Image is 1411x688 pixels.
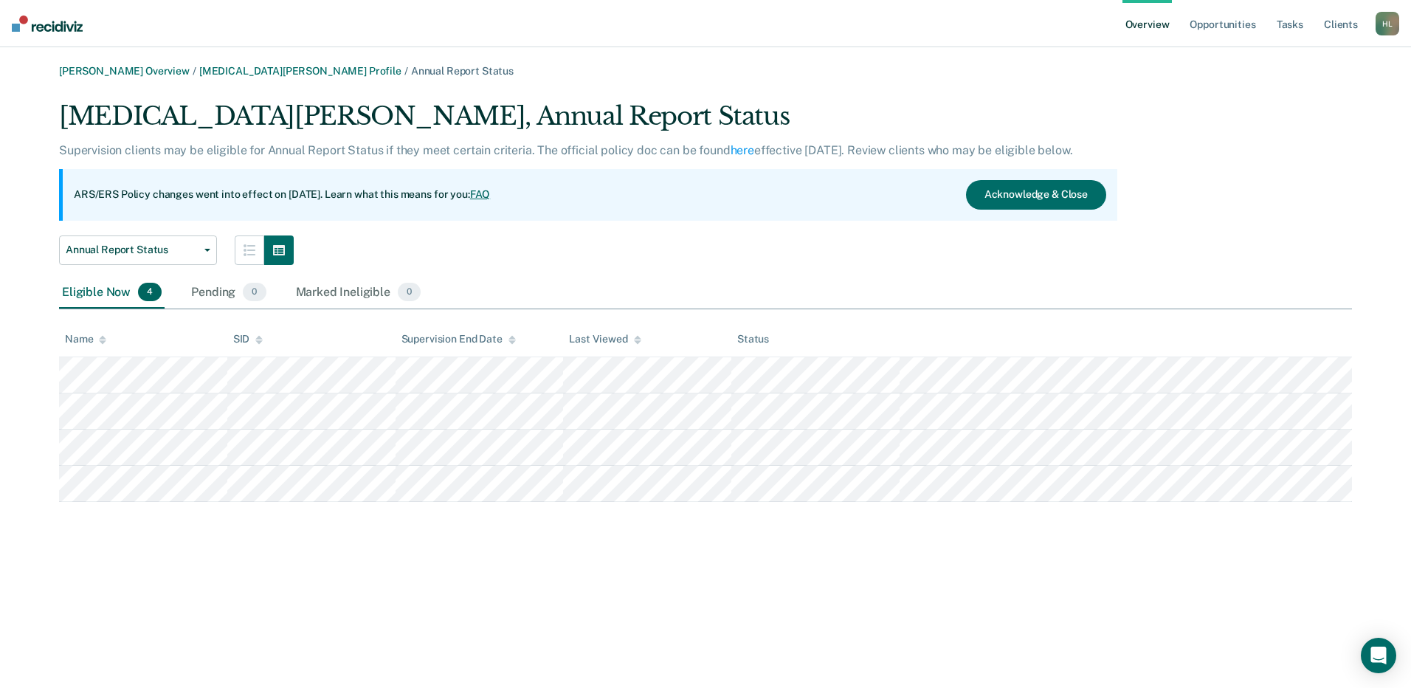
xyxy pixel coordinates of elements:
[190,65,199,77] span: /
[66,244,199,256] span: Annual Report Status
[65,333,106,345] div: Name
[1376,12,1399,35] button: HL
[1361,638,1396,673] div: Open Intercom Messenger
[243,283,266,302] span: 0
[59,101,1117,143] div: [MEDICAL_DATA][PERSON_NAME], Annual Report Status
[731,143,754,157] a: here
[470,188,491,200] a: FAQ
[569,333,641,345] div: Last Viewed
[401,65,411,77] span: /
[59,277,165,309] div: Eligible Now4
[59,143,1072,157] p: Supervision clients may be eligible for Annual Report Status if they meet certain criteria. The o...
[199,65,401,77] a: [MEDICAL_DATA][PERSON_NAME] Profile
[188,277,269,309] div: Pending0
[59,65,190,77] a: [PERSON_NAME] Overview
[138,283,162,302] span: 4
[966,180,1106,210] button: Acknowledge & Close
[74,188,490,202] p: ARS/ERS Policy changes went into effect on [DATE]. Learn what this means for you:
[737,333,769,345] div: Status
[398,283,421,302] span: 0
[59,235,217,265] button: Annual Report Status
[12,16,83,32] img: Recidiviz
[233,333,263,345] div: SID
[401,333,516,345] div: Supervision End Date
[293,277,424,309] div: Marked Ineligible0
[1376,12,1399,35] div: H L
[411,65,514,77] span: Annual Report Status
